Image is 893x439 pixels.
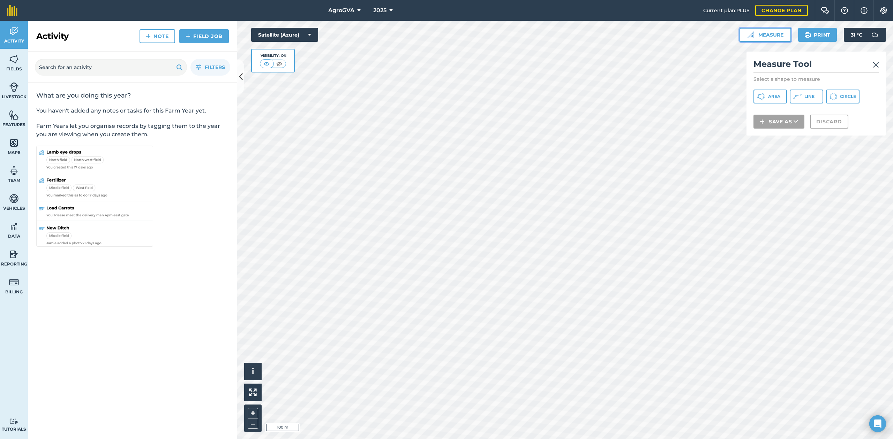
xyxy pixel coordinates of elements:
button: Area [753,90,787,103]
button: Measure [740,28,791,42]
img: svg+xml;base64,PHN2ZyB4bWxucz0iaHR0cDovL3d3dy53My5vcmcvMjAwMC9zdmciIHdpZHRoPSIyMiIgaGVpZ2h0PSIzMC... [873,61,879,69]
span: 31 ° C [851,28,862,42]
img: svg+xml;base64,PD94bWwgdmVyc2lvbj0iMS4wIiBlbmNvZGluZz0idXRmLTgiPz4KPCEtLSBHZW5lcmF0b3I6IEFkb2JlIE... [9,249,19,260]
p: Farm Years let you organise records by tagging them to the year you are viewing when you create t... [36,122,229,139]
img: svg+xml;base64,PHN2ZyB4bWxucz0iaHR0cDovL3d3dy53My5vcmcvMjAwMC9zdmciIHdpZHRoPSIxNCIgaGVpZ2h0PSIyNC... [146,32,151,40]
div: Visibility: On [260,53,286,59]
img: svg+xml;base64,PHN2ZyB4bWxucz0iaHR0cDovL3d3dy53My5vcmcvMjAwMC9zdmciIHdpZHRoPSI1NiIgaGVpZ2h0PSI2MC... [9,110,19,120]
img: svg+xml;base64,PD94bWwgdmVyc2lvbj0iMS4wIiBlbmNvZGluZz0idXRmLTgiPz4KPCEtLSBHZW5lcmF0b3I6IEFkb2JlIE... [9,193,19,204]
span: Line [804,94,815,99]
span: Circle [840,94,856,99]
input: Search for an activity [35,59,187,76]
span: Current plan : PLUS [703,7,750,14]
img: svg+xml;base64,PHN2ZyB4bWxucz0iaHR0cDovL3d3dy53My5vcmcvMjAwMC9zdmciIHdpZHRoPSI1NiIgaGVpZ2h0PSI2MC... [9,138,19,148]
button: 31 °C [844,28,886,42]
img: svg+xml;base64,PD94bWwgdmVyc2lvbj0iMS4wIiBlbmNvZGluZz0idXRmLTgiPz4KPCEtLSBHZW5lcmF0b3I6IEFkb2JlIE... [868,28,882,42]
a: Change plan [755,5,808,16]
button: Line [790,90,823,103]
img: fieldmargin Logo [7,5,17,16]
p: Select a shape to measure [753,76,879,83]
span: Area [768,94,780,99]
button: Discard [810,115,848,129]
div: Open Intercom Messenger [869,415,886,432]
img: Ruler icon [747,31,754,38]
span: i [252,367,254,376]
h2: Measure Tool [753,59,879,73]
img: svg+xml;base64,PHN2ZyB4bWxucz0iaHR0cDovL3d3dy53My5vcmcvMjAwMC9zdmciIHdpZHRoPSIxNCIgaGVpZ2h0PSIyNC... [186,32,190,40]
button: Save as [753,115,804,129]
a: Note [140,29,175,43]
button: Print [798,28,837,42]
p: You haven't added any notes or tasks for this Farm Year yet. [36,107,229,115]
img: svg+xml;base64,PHN2ZyB4bWxucz0iaHR0cDovL3d3dy53My5vcmcvMjAwMC9zdmciIHdpZHRoPSIxNCIgaGVpZ2h0PSIyNC... [760,117,765,126]
img: svg+xml;base64,PHN2ZyB4bWxucz0iaHR0cDovL3d3dy53My5vcmcvMjAwMC9zdmciIHdpZHRoPSIxOSIgaGVpZ2h0PSIyNC... [176,63,183,71]
img: A question mark icon [840,7,849,14]
button: Filters [190,59,230,76]
img: svg+xml;base64,PD94bWwgdmVyc2lvbj0iMS4wIiBlbmNvZGluZz0idXRmLTgiPz4KPCEtLSBHZW5lcmF0b3I6IEFkb2JlIE... [9,82,19,92]
button: + [248,408,258,418]
a: Field Job [179,29,229,43]
h2: What are you doing this year? [36,91,229,100]
img: svg+xml;base64,PHN2ZyB4bWxucz0iaHR0cDovL3d3dy53My5vcmcvMjAwMC9zdmciIHdpZHRoPSIxNyIgaGVpZ2h0PSIxNy... [861,6,868,15]
img: svg+xml;base64,PD94bWwgdmVyc2lvbj0iMS4wIiBlbmNvZGluZz0idXRmLTgiPz4KPCEtLSBHZW5lcmF0b3I6IEFkb2JlIE... [9,221,19,232]
button: Satellite (Azure) [251,28,318,42]
button: – [248,418,258,429]
img: svg+xml;base64,PD94bWwgdmVyc2lvbj0iMS4wIiBlbmNvZGluZz0idXRmLTgiPz4KPCEtLSBHZW5lcmF0b3I6IEFkb2JlIE... [9,26,19,37]
span: 2025 [373,6,387,15]
img: Four arrows, one pointing top left, one top right, one bottom right and the last bottom left [249,388,257,396]
img: svg+xml;base64,PHN2ZyB4bWxucz0iaHR0cDovL3d3dy53My5vcmcvMjAwMC9zdmciIHdpZHRoPSI1NiIgaGVpZ2h0PSI2MC... [9,54,19,64]
span: AgroGVA [328,6,354,15]
img: svg+xml;base64,PHN2ZyB4bWxucz0iaHR0cDovL3d3dy53My5vcmcvMjAwMC9zdmciIHdpZHRoPSI1MCIgaGVpZ2h0PSI0MC... [262,60,271,67]
img: Two speech bubbles overlapping with the left bubble in the forefront [821,7,829,14]
img: svg+xml;base64,PHN2ZyB4bWxucz0iaHR0cDovL3d3dy53My5vcmcvMjAwMC9zdmciIHdpZHRoPSIxOSIgaGVpZ2h0PSIyNC... [804,31,811,39]
img: svg+xml;base64,PD94bWwgdmVyc2lvbj0iMS4wIiBlbmNvZGluZz0idXRmLTgiPz4KPCEtLSBHZW5lcmF0b3I6IEFkb2JlIE... [9,165,19,176]
img: svg+xml;base64,PD94bWwgdmVyc2lvbj0iMS4wIiBlbmNvZGluZz0idXRmLTgiPz4KPCEtLSBHZW5lcmF0b3I6IEFkb2JlIE... [9,277,19,287]
img: svg+xml;base64,PHN2ZyB4bWxucz0iaHR0cDovL3d3dy53My5vcmcvMjAwMC9zdmciIHdpZHRoPSI1MCIgaGVpZ2h0PSI0MC... [275,60,284,67]
span: Filters [205,63,225,71]
h2: Activity [36,31,69,42]
img: A cog icon [879,7,888,14]
button: Circle [826,90,860,103]
button: i [244,363,262,380]
img: svg+xml;base64,PD94bWwgdmVyc2lvbj0iMS4wIiBlbmNvZGluZz0idXRmLTgiPz4KPCEtLSBHZW5lcmF0b3I6IEFkb2JlIE... [9,418,19,425]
